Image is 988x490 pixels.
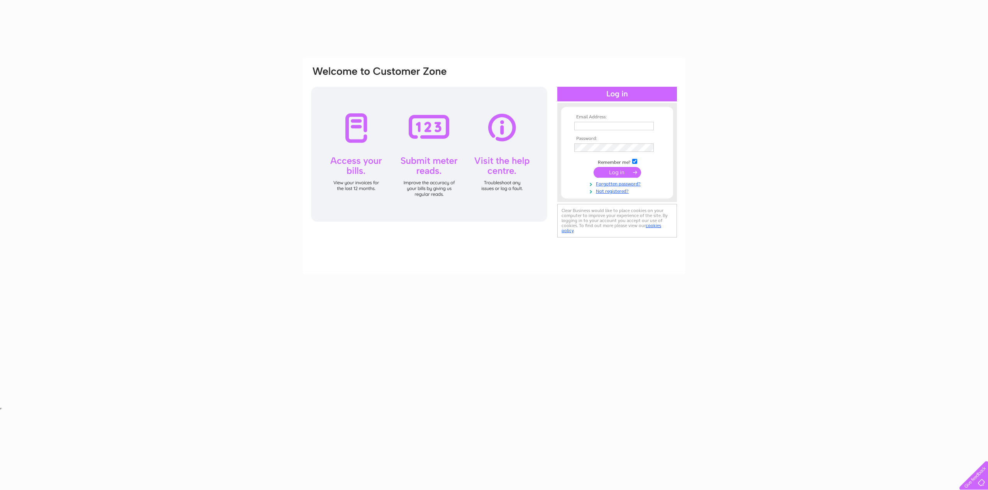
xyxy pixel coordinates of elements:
th: Email Address: [572,115,662,120]
input: Submit [594,167,641,178]
a: Forgotten password? [574,180,662,187]
th: Password: [572,136,662,141]
td: Remember me? [572,158,662,165]
a: Not registered? [574,187,662,194]
a: cookies policy [562,223,661,233]
div: Clear Business would like to place cookies on your computer to improve your experience of the sit... [557,204,677,237]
